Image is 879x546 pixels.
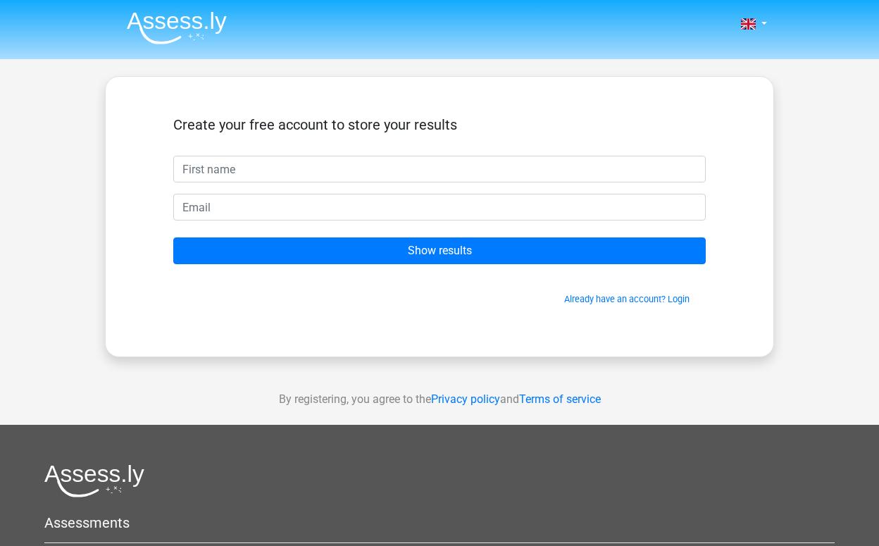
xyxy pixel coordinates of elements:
h5: Assessments [44,514,835,531]
img: Assessly logo [44,464,144,497]
a: Terms of service [519,392,601,406]
h5: Create your free account to store your results [173,116,706,133]
input: First name [173,156,706,182]
a: Already have an account? Login [564,294,690,304]
img: Assessly [127,11,227,44]
a: Privacy policy [431,392,500,406]
input: Show results [173,237,706,264]
input: Email [173,194,706,221]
